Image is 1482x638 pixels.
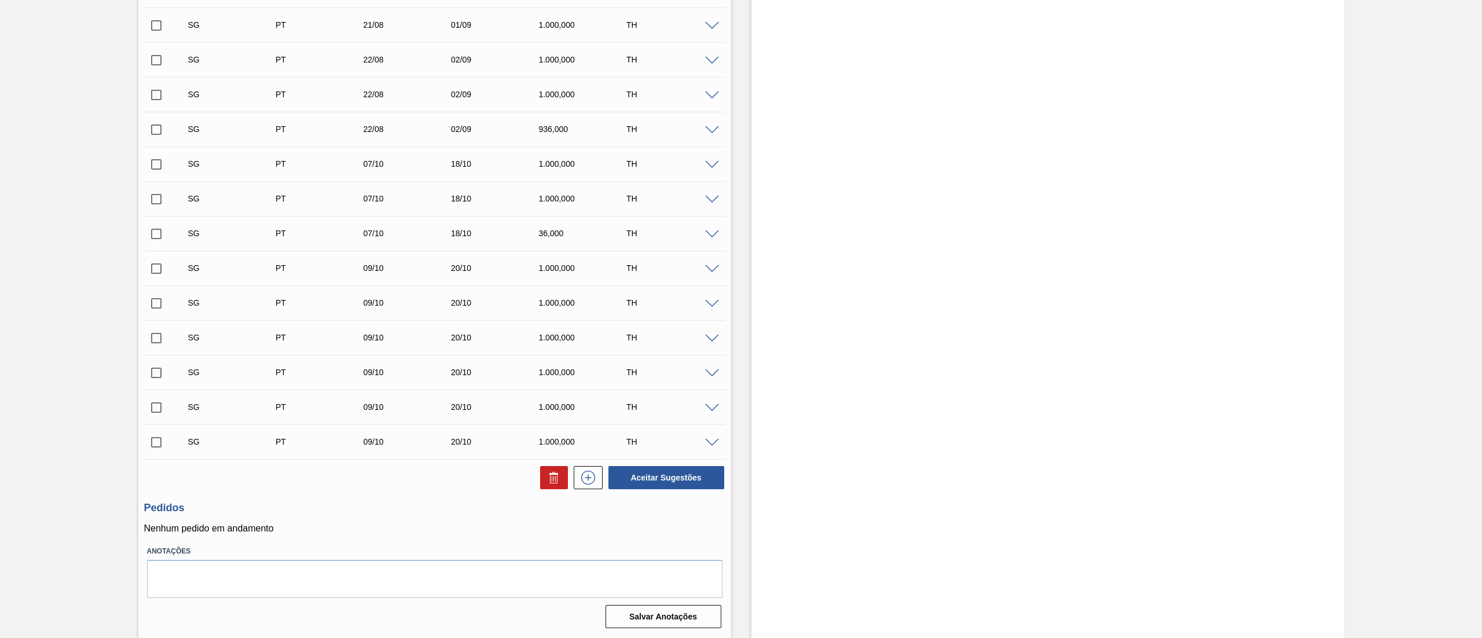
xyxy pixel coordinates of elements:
div: 1.000,000 [535,159,636,168]
div: 20/10/2025 [448,437,548,446]
div: TH [623,368,724,377]
div: 1.000,000 [535,437,636,446]
div: 18/10/2025 [448,229,548,238]
div: 07/10/2025 [360,229,460,238]
div: 1.000,000 [535,263,636,273]
p: Nenhum pedido em andamento [144,523,725,534]
div: Sugestão Criada [185,20,285,30]
div: Pedido de Transferência [273,90,373,99]
div: 1.000,000 [535,194,636,203]
div: Sugestão Criada [185,159,285,168]
div: Pedido de Transferência [273,194,373,203]
div: 02/09/2025 [448,55,548,64]
div: 09/10/2025 [360,437,460,446]
div: 1.000,000 [535,55,636,64]
div: Sugestão Criada [185,229,285,238]
div: Sugestão Criada [185,55,285,64]
div: 09/10/2025 [360,402,460,412]
div: Pedido de Transferência [273,124,373,134]
div: 21/08/2025 [360,20,460,30]
div: TH [623,124,724,134]
div: TH [623,298,724,307]
div: Nova sugestão [568,466,603,489]
div: Pedido de Transferência [273,20,373,30]
div: Excluir Sugestões [534,466,568,489]
label: Anotações [147,543,722,560]
div: 936,000 [535,124,636,134]
div: 22/08/2025 [360,55,460,64]
div: Sugestão Criada [185,263,285,273]
div: Sugestão Criada [185,333,285,342]
div: 20/10/2025 [448,402,548,412]
div: 07/10/2025 [360,194,460,203]
div: 09/10/2025 [360,333,460,342]
div: TH [623,263,724,273]
div: TH [623,90,724,99]
div: TH [623,402,724,412]
div: TH [623,20,724,30]
div: 09/10/2025 [360,368,460,377]
div: Pedido de Transferência [273,229,373,238]
div: 01/09/2025 [448,20,548,30]
div: Aceitar Sugestões [603,465,725,490]
div: Pedido de Transferência [273,298,373,307]
div: Pedido de Transferência [273,333,373,342]
div: Pedido de Transferência [273,263,373,273]
div: TH [623,437,724,446]
div: TH [623,333,724,342]
div: 02/09/2025 [448,90,548,99]
div: 22/08/2025 [360,124,460,134]
div: 1.000,000 [535,20,636,30]
div: TH [623,229,724,238]
button: Salvar Anotações [606,605,721,628]
div: TH [623,194,724,203]
div: 02/09/2025 [448,124,548,134]
div: 1.000,000 [535,298,636,307]
div: 18/10/2025 [448,159,548,168]
div: 1.000,000 [535,402,636,412]
div: TH [623,159,724,168]
div: Pedido de Transferência [273,368,373,377]
div: 09/10/2025 [360,263,460,273]
h3: Pedidos [144,502,725,514]
div: 20/10/2025 [448,298,548,307]
div: Pedido de Transferência [273,402,373,412]
div: 1.000,000 [535,333,636,342]
div: Sugestão Criada [185,194,285,203]
div: 1.000,000 [535,90,636,99]
div: 20/10/2025 [448,333,548,342]
div: 18/10/2025 [448,194,548,203]
div: 20/10/2025 [448,263,548,273]
div: Sugestão Criada [185,90,285,99]
div: Pedido de Transferência [273,55,373,64]
div: 07/10/2025 [360,159,460,168]
div: Sugestão Criada [185,368,285,377]
div: 1.000,000 [535,368,636,377]
div: Sugestão Criada [185,402,285,412]
div: Sugestão Criada [185,124,285,134]
div: 20/10/2025 [448,368,548,377]
div: Pedido de Transferência [273,159,373,168]
div: Pedido de Transferência [273,437,373,446]
div: 09/10/2025 [360,298,460,307]
div: TH [623,55,724,64]
div: Sugestão Criada [185,437,285,446]
button: Aceitar Sugestões [608,466,724,489]
div: 36,000 [535,229,636,238]
div: Sugestão Criada [185,298,285,307]
div: 22/08/2025 [360,90,460,99]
